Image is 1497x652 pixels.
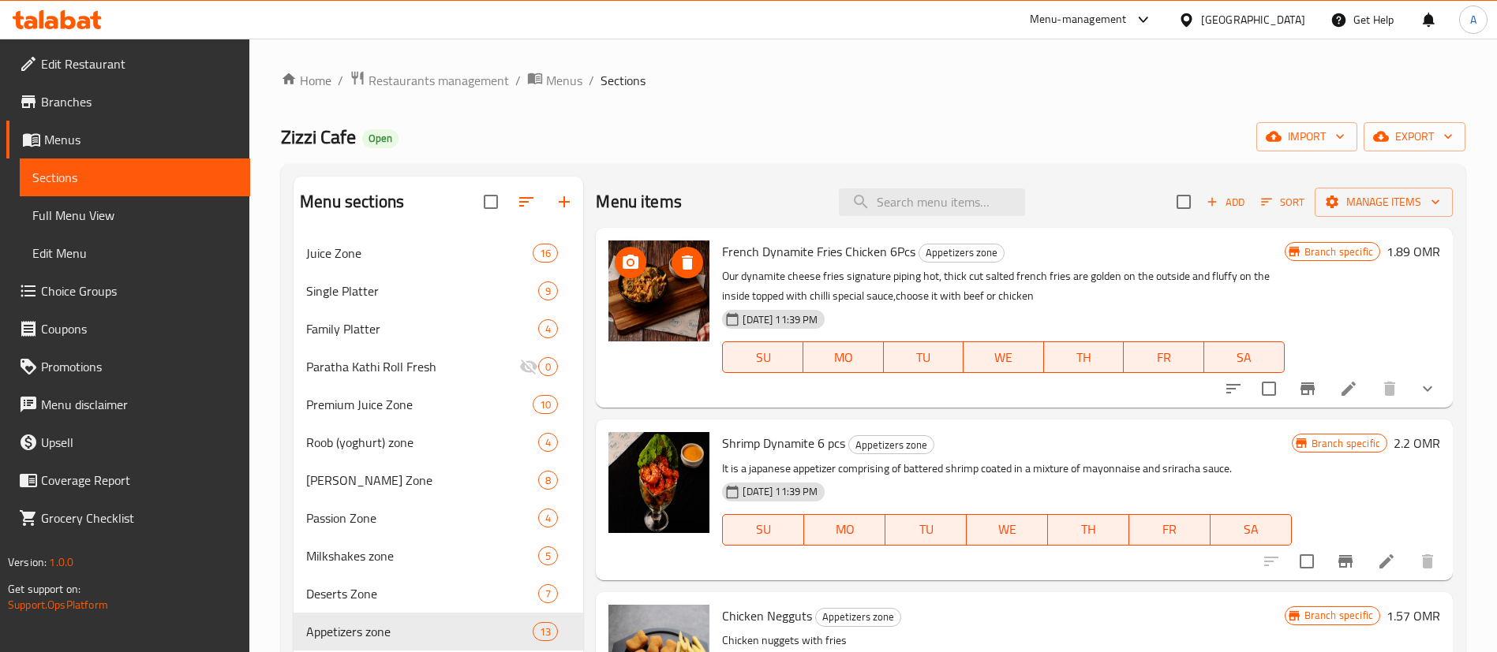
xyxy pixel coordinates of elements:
span: Sort items [1251,190,1315,214]
a: Menus [6,121,250,158]
span: 4 [539,322,557,337]
a: Promotions [6,348,250,386]
span: Sections [32,168,238,187]
img: Shrimp Dynamite 6 pcs [608,432,709,533]
button: delete image [672,247,703,278]
span: MO [810,346,878,369]
div: items [533,622,558,641]
button: WE [964,341,1044,373]
span: Manage items [1327,192,1440,212]
p: Chicken nuggets with fries [722,631,1284,650]
button: MO [803,341,884,373]
span: Upsell [41,433,238,452]
div: Roob (yoghurt) zone4 [294,423,583,461]
a: Branches [6,83,250,121]
div: items [533,244,558,263]
img: French Dynamite Fries Chicken 6Pcs [608,240,709,341]
a: Grocery Checklist [6,499,250,537]
button: TH [1044,341,1125,373]
span: [DATE] 11:39 PM [736,312,824,327]
span: 0 [539,360,557,374]
a: Coupons [6,310,250,348]
span: Coverage Report [41,471,238,490]
div: items [538,319,558,338]
span: Menus [546,71,582,90]
span: 10 [533,397,557,412]
div: items [538,546,558,565]
button: show more [1409,370,1446,408]
span: Paratha Kathi Roll Fresh [306,357,519,376]
span: A [1470,11,1476,28]
span: Restaurants management [369,71,509,90]
a: Edit menu item [1377,552,1396,571]
button: delete [1371,370,1409,408]
span: Get support on: [8,579,80,599]
span: import [1269,127,1345,147]
svg: Inactive section [519,357,538,376]
span: Menus [44,130,238,149]
a: Menu disclaimer [6,386,250,423]
button: Branch-specific-item [1289,370,1327,408]
span: Branch specific [1298,608,1379,623]
span: Appetizers zone [849,436,934,454]
span: French Dynamite Fries Chicken 6Pcs [722,240,915,263]
input: search [839,188,1025,216]
span: Sort [1261,193,1304,211]
span: Branches [41,92,238,111]
div: items [538,357,558,376]
span: Coupons [41,319,238,338]
span: Milkshakes zone [306,546,538,565]
span: TH [1050,346,1118,369]
span: Juice Zone [306,244,533,263]
span: Add item [1200,190,1251,214]
span: 16 [533,246,557,261]
span: Appetizers zone [816,608,900,626]
div: items [533,395,558,414]
span: SU [729,346,797,369]
span: 8 [539,473,557,488]
button: delete [1409,542,1446,580]
span: Premium Juice Zone [306,395,533,414]
span: Menu disclaimer [41,395,238,414]
button: Add [1200,190,1251,214]
a: Home [281,71,331,90]
a: Menus [527,70,582,91]
div: Paratha Kathi Roll Fresh0 [294,348,583,386]
span: Shrimp Dynamite 6 pcs [722,431,845,455]
span: Select to update [1290,545,1323,578]
button: TU [884,341,964,373]
span: 4 [539,435,557,450]
span: [PERSON_NAME] Zone [306,471,538,490]
span: 5 [539,549,557,564]
span: 13 [533,624,557,639]
span: Deserts Zone [306,584,538,603]
h2: Menu items [596,190,682,214]
span: Select section [1167,185,1200,218]
span: FR [1136,518,1204,541]
div: [GEOGRAPHIC_DATA] [1201,11,1305,28]
nav: breadcrumb [281,70,1465,91]
span: Sections [601,71,646,90]
div: Premium Juice Zone10 [294,386,583,423]
button: TU [885,514,967,546]
span: Version: [8,552,47,572]
span: Open [362,132,399,145]
a: Full Menu View [20,196,250,234]
div: Milkshakes zone5 [294,537,583,575]
li: / [338,71,343,90]
div: items [538,281,558,300]
span: TU [890,346,958,369]
div: Deserts Zone7 [294,575,583,613]
span: Branch specific [1298,244,1379,259]
span: Branch specific [1305,436,1387,451]
span: Roob (yoghurt) zone [306,433,538,452]
button: SU [722,341,803,373]
div: Appetizers zone [848,435,934,454]
span: Edit Menu [32,244,238,263]
svg: Show Choices [1418,379,1437,398]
